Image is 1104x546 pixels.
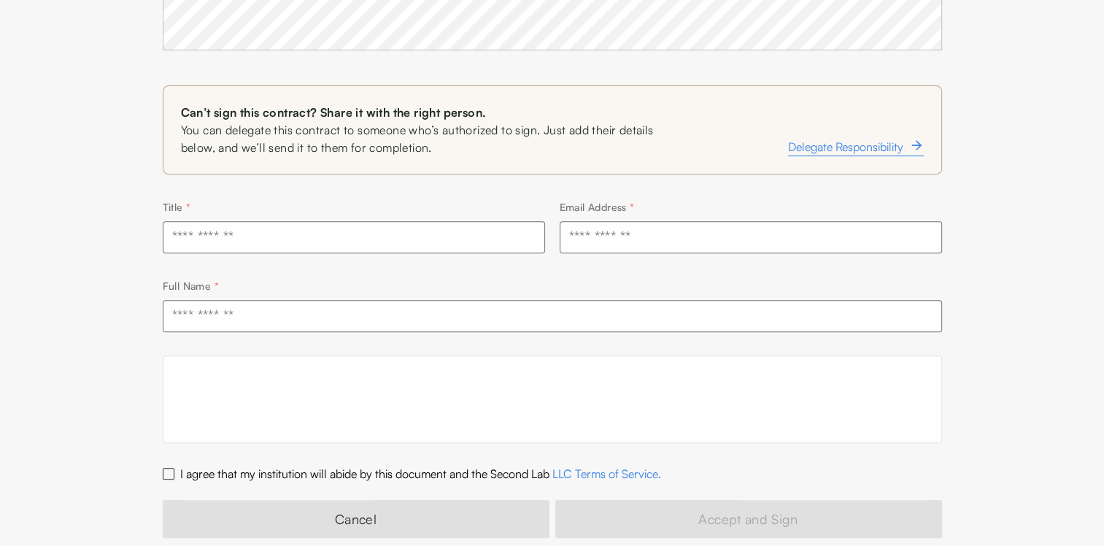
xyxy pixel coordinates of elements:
a: Cancel [163,500,549,538]
label: Full Name [163,280,219,292]
label: Title [163,201,191,213]
label: Email Address [560,201,635,213]
a: LLC Terms of Service. [552,466,661,481]
span: Delegate Responsibility [788,138,903,155]
span: You can delegate this contract to someone who’s authorized to sign. Just add their details below,... [181,121,672,156]
label: I agree that my institution will abide by this document and the Second Lab [180,466,661,481]
span: Can’t sign this contract? Share it with the right person. [181,104,672,121]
